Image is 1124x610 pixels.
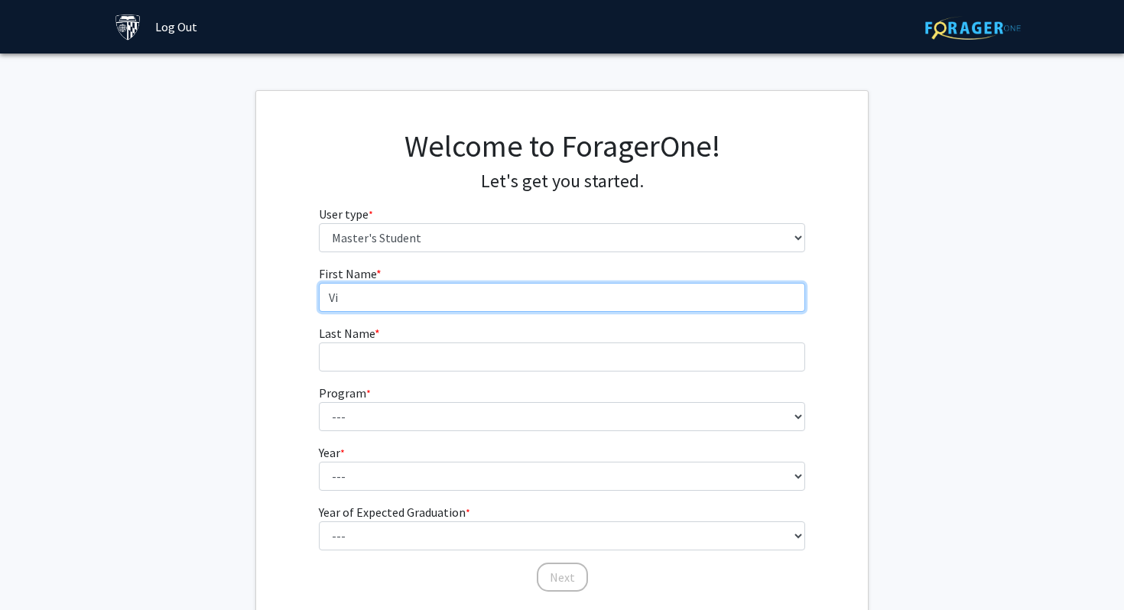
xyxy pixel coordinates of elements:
[925,16,1021,40] img: ForagerOne Logo
[115,14,141,41] img: Johns Hopkins University Logo
[319,128,806,164] h1: Welcome to ForagerOne!
[319,326,375,341] span: Last Name
[537,563,588,592] button: Next
[319,170,806,193] h4: Let's get you started.
[319,384,371,402] label: Program
[319,503,470,521] label: Year of Expected Graduation
[319,443,345,462] label: Year
[319,266,376,281] span: First Name
[319,205,373,223] label: User type
[11,541,65,599] iframe: Chat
